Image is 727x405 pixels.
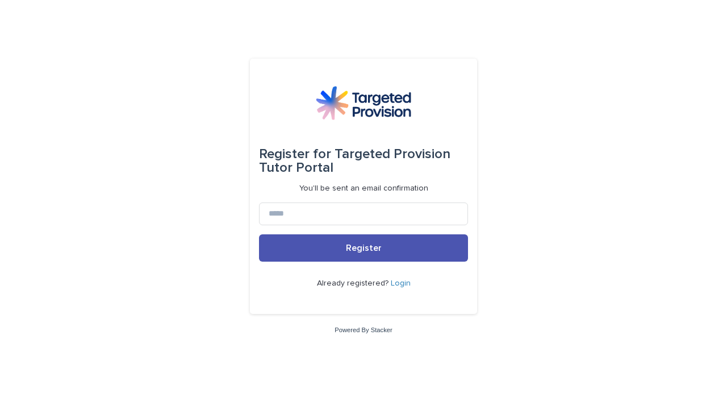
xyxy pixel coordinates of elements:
[259,138,468,184] div: Targeted Provision Tutor Portal
[316,86,411,120] img: M5nRWzHhSzIhMunXDL62
[391,279,411,287] a: Login
[259,147,331,161] span: Register for
[259,234,468,262] button: Register
[317,279,391,287] span: Already registered?
[299,184,428,193] p: You'll be sent an email confirmation
[335,327,392,333] a: Powered By Stacker
[346,243,382,253] span: Register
